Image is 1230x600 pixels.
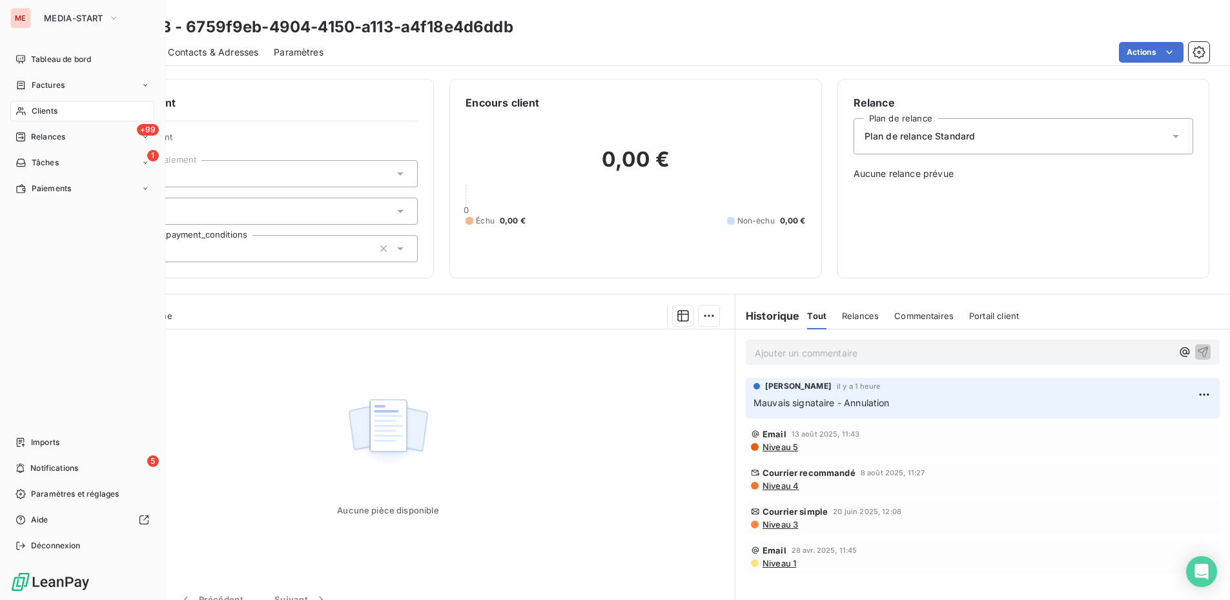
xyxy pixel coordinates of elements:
span: 28 avr. 2025, 11:45 [792,546,857,554]
span: Paramètres et réglages [31,488,119,500]
span: Niveau 4 [761,481,799,491]
span: Commentaires [894,311,954,321]
span: Relances [31,131,65,143]
div: ME [10,8,31,28]
span: Courrier recommandé [763,468,856,478]
h2: 0,00 € [466,147,805,185]
span: Factures [32,79,65,91]
span: Imports [31,437,59,448]
img: Empty state [347,392,429,472]
span: Tâches [32,157,59,169]
span: Déconnexion [31,540,81,552]
span: +99 [137,124,159,136]
span: MEDIA-START [44,13,103,23]
span: Niveau 1 [761,558,796,568]
span: Plan de relance Standard [865,130,976,143]
span: Notifications [30,462,78,474]
span: 20 juin 2025, 12:08 [833,508,901,515]
a: Tableau de bord [10,49,154,70]
span: Relances [842,311,879,321]
span: Aucune relance prévue [854,167,1193,180]
a: 1Tâches [10,152,154,173]
a: Paiements [10,178,154,199]
div: Open Intercom Messenger [1186,556,1217,587]
span: Paiements [32,183,71,194]
span: Email [763,429,786,439]
span: Aide [31,514,48,526]
span: Email [763,545,786,555]
span: Contacts & Adresses [168,46,258,59]
span: Clients [32,105,57,117]
span: il y a 1 heure [837,382,880,390]
span: 0,00 € [500,215,526,227]
span: 0 [464,205,469,215]
a: Imports [10,432,154,453]
h3: RTWEB - 6759f9eb-4904-4150-a113-a4f18e4d6ddb [114,16,513,39]
span: 1 [147,150,159,161]
span: Courrier simple [763,506,828,517]
span: 8 août 2025, 11:27 [861,469,925,477]
span: Non-échu [737,215,775,227]
a: +99Relances [10,127,154,147]
span: Niveau 3 [761,519,798,530]
span: 13 août 2025, 11:43 [792,430,860,438]
button: Actions [1119,42,1184,63]
span: Portail client [969,311,1019,321]
span: Niveau 5 [761,442,798,452]
input: Ajouter une valeur [162,243,172,254]
span: Propriétés Client [104,132,418,150]
a: Factures [10,75,154,96]
a: Aide [10,510,154,530]
span: 5 [147,455,159,467]
h6: Encours client [466,95,539,110]
span: Tout [807,311,826,321]
span: 0,00 € [780,215,806,227]
img: Logo LeanPay [10,572,90,592]
h6: Informations client [78,95,418,110]
span: [PERSON_NAME] [765,380,832,392]
span: Échu [476,215,495,227]
span: Aucune pièce disponible [337,505,438,515]
span: Mauvais signataire - Annulation [753,397,890,408]
span: Tableau de bord [31,54,91,65]
h6: Historique [735,308,800,324]
a: Clients [10,101,154,121]
span: Paramètres [274,46,323,59]
h6: Relance [854,95,1193,110]
a: Paramètres et réglages [10,484,154,504]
